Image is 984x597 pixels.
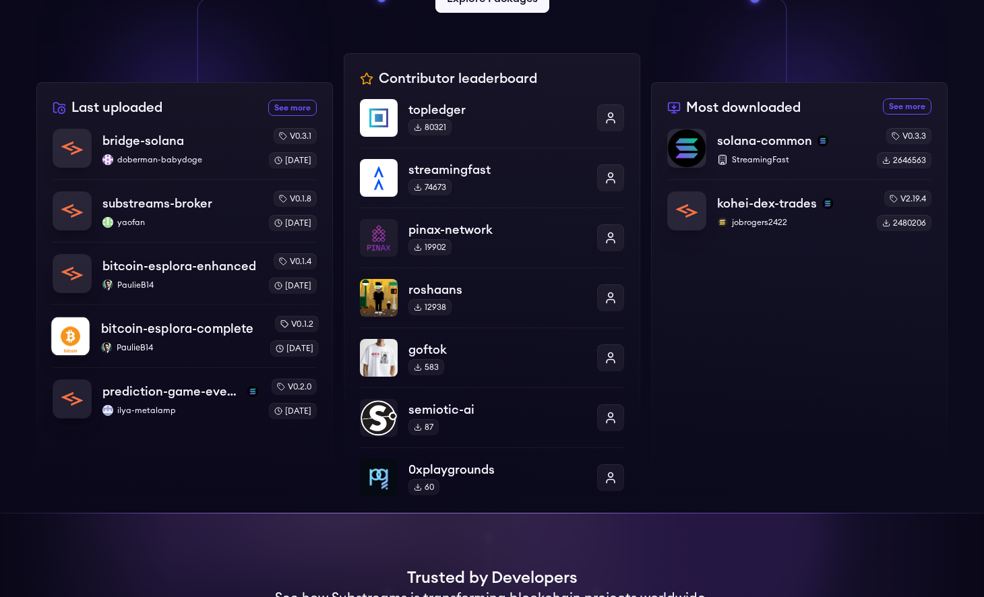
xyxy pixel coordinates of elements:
[101,342,112,353] img: PaulieB14
[717,217,728,228] img: jobrogers2422
[668,129,706,167] img: solana-common
[101,342,259,353] p: PaulieB14
[269,278,317,294] div: [DATE]
[717,217,866,228] p: jobrogers2422
[272,379,317,395] div: v0.2.0
[667,179,931,231] a: kohei-dex-tradeskohei-dex-tradessolanajobrogers2422jobrogers2422v2.19.42480206
[247,386,258,397] img: solana
[360,219,398,257] img: pinax-network
[269,152,317,168] div: [DATE]
[877,215,931,231] div: 2480206
[408,340,586,359] p: goftok
[822,198,833,209] img: solana
[51,317,90,356] img: bitcoin-esplora-complete
[884,191,931,207] div: v2.19.4
[102,131,184,150] p: bridge-solana
[102,154,258,165] p: doberman-babydoge
[102,217,258,228] p: yaofan
[408,419,439,435] div: 87
[408,460,586,479] p: 0xplaygrounds
[269,215,317,231] div: [DATE]
[408,239,452,255] div: 19902
[102,194,212,213] p: substreams-broker
[408,479,439,495] div: 60
[883,98,931,115] a: See more most downloaded packages
[818,135,828,146] img: solana
[53,242,317,305] a: bitcoin-esplora-enhancedbitcoin-esplora-enhancedPaulieB14PaulieB14v0.1.4[DATE]
[408,400,586,419] p: semiotic-ai
[102,257,256,276] p: bitcoin-esplora-enhanced
[274,253,317,270] div: v0.1.4
[268,100,317,116] a: See more recently uploaded packages
[408,299,452,315] div: 12938
[102,405,113,416] img: ilya-metalamp
[717,194,817,213] p: kohei-dex-trades
[53,179,317,242] a: substreams-brokersubstreams-brokeryaofanyaofanv0.1.8[DATE]
[274,128,317,144] div: v0.3.1
[360,447,624,497] a: 0xplaygrounds0xplaygrounds60
[101,319,253,338] p: bitcoin-esplora-complete
[360,99,624,148] a: topledgertopledger80321
[360,99,398,137] img: topledger
[360,208,624,268] a: pinax-networkpinax-network19902
[53,192,91,230] img: substreams-broker
[360,159,398,197] img: streamingfast
[102,382,242,401] p: prediction-game-events
[53,255,91,292] img: bitcoin-esplora-enhanced
[407,567,578,589] h1: Trusted by Developers
[360,148,624,208] a: streamingfaststreamingfast74673
[360,339,398,377] img: goftok
[408,160,586,179] p: streamingfast
[717,154,866,165] p: StreamingFast
[51,304,319,367] a: bitcoin-esplora-completebitcoin-esplora-completePaulieB14PaulieB14v0.1.2[DATE]
[102,154,113,165] img: doberman-babydoge
[53,367,317,419] a: prediction-game-eventsprediction-game-eventssolanailya-metalampilya-metalampv0.2.0[DATE]
[360,399,398,437] img: semiotic-ai
[408,220,586,239] p: pinax-network
[102,280,113,290] img: PaulieB14
[53,129,91,167] img: bridge-solana
[877,152,931,168] div: 2646563
[408,280,586,299] p: roshaans
[717,131,812,150] p: solana-common
[275,316,319,332] div: v0.1.2
[360,327,624,387] a: goftokgoftok583
[667,128,931,179] a: solana-commonsolana-commonsolanaStreamingFastv0.3.32646563
[360,268,624,327] a: roshaansroshaans12938
[408,119,452,135] div: 80321
[886,128,931,144] div: v0.3.3
[53,128,317,179] a: bridge-solanabridge-solanadoberman-babydogedoberman-babydogev0.3.1[DATE]
[408,100,586,119] p: topledger
[408,359,444,375] div: 583
[53,380,91,418] img: prediction-game-events
[274,191,317,207] div: v0.1.8
[270,340,319,356] div: [DATE]
[668,192,706,230] img: kohei-dex-trades
[102,217,113,228] img: yaofan
[360,279,398,317] img: roshaans
[102,280,258,290] p: PaulieB14
[360,387,624,447] a: semiotic-aisemiotic-ai87
[269,403,317,419] div: [DATE]
[408,179,452,195] div: 74673
[360,459,398,497] img: 0xplaygrounds
[102,405,258,416] p: ilya-metalamp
